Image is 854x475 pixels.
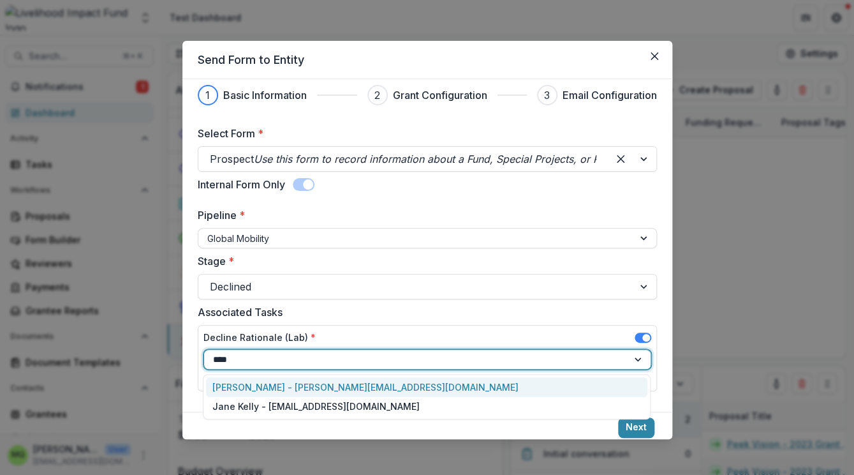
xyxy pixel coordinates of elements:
button: Next [618,418,654,438]
h3: Basic Information [223,87,307,103]
div: 1 [205,87,210,103]
div: [PERSON_NAME] - [PERSON_NAME][EMAIL_ADDRESS][DOMAIN_NAME] [206,377,647,397]
label: Decline Rationale (Lab) [203,331,316,344]
div: Jane Kelly - [EMAIL_ADDRESS][DOMAIN_NAME] [206,397,647,417]
label: Stage [198,253,649,269]
div: Progress [198,85,657,105]
label: Associated Tasks [198,305,649,320]
label: Pipeline [198,207,649,223]
header: Send Form to Entity [182,41,672,79]
h3: Email Configuration [563,87,657,103]
div: Clear selected options [610,149,631,169]
div: 3 [544,87,550,103]
label: Select Form [198,126,649,141]
label: Internal Form Only [198,177,285,192]
div: 2 [374,87,380,103]
h3: Grant Configuration [393,87,487,103]
button: Close [644,46,665,66]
